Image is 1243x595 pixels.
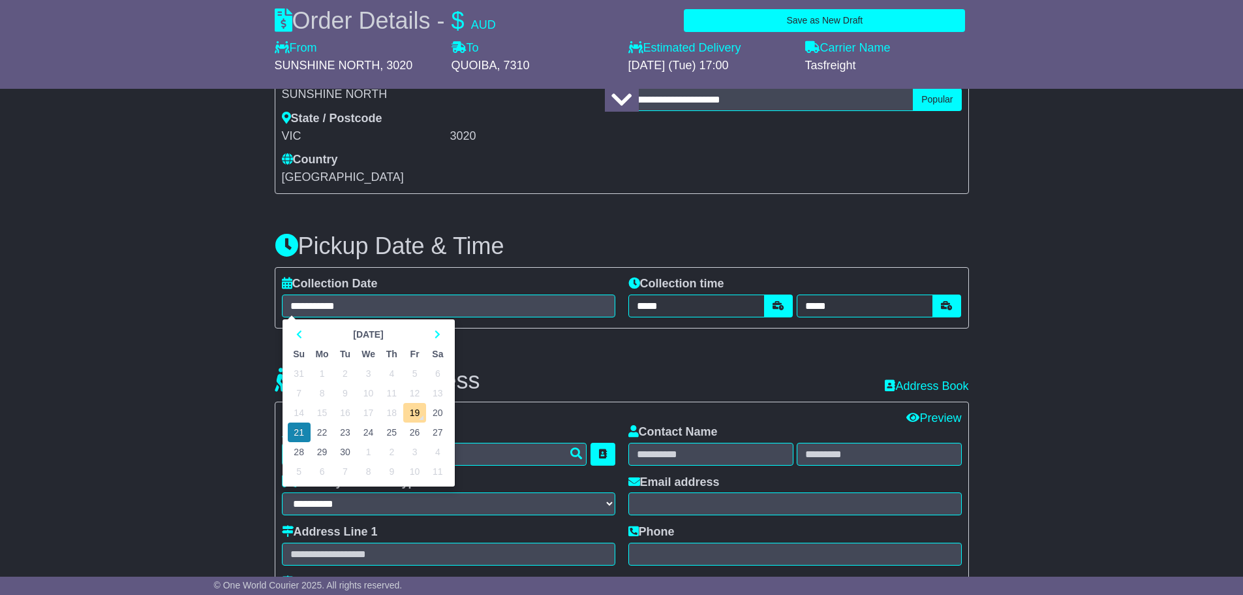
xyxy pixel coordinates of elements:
td: 28 [288,442,311,462]
td: 22 [311,423,334,442]
label: Collection Date [282,277,378,291]
span: [GEOGRAPHIC_DATA] [282,170,404,184]
td: 7 [288,383,311,403]
td: 3 [357,364,380,383]
td: 29 [311,442,334,462]
td: 31 [288,364,311,383]
label: Email address [628,475,720,490]
div: 3020 [450,129,615,144]
td: 6 [426,364,449,383]
th: We [357,344,380,364]
th: Select Month [311,325,426,344]
label: State / Postcode [282,112,382,126]
span: , 7310 [497,59,530,72]
label: Collection time [628,277,724,291]
td: 8 [311,383,334,403]
td: 9 [333,383,356,403]
td: 27 [426,423,449,442]
th: Sa [426,344,449,364]
td: 7 [333,462,356,481]
td: 4 [380,364,403,383]
td: 15 [311,403,334,423]
td: 21 [288,423,311,442]
td: 14 [288,403,311,423]
td: 1 [311,364,334,383]
a: Address Book [885,379,968,393]
td: 17 [357,403,380,423]
label: Country [282,153,338,167]
span: © One World Courier 2025. All rights reserved. [214,580,403,590]
th: Mo [311,344,334,364]
td: 12 [403,383,426,403]
td: 4 [426,442,449,462]
td: 18 [380,403,403,423]
td: 8 [357,462,380,481]
span: , 3020 [380,59,412,72]
div: SUNSHINE NORTH [282,88,615,102]
label: Phone [628,525,675,539]
td: 9 [380,462,403,481]
th: Su [288,344,311,364]
div: VIC [282,129,447,144]
td: 6 [311,462,334,481]
span: SUNSHINE NORTH [275,59,380,72]
td: 30 [333,442,356,462]
h3: Pickup Date & Time [275,233,969,259]
label: Carrier Name [805,41,891,56]
span: $ [452,7,465,34]
td: 24 [357,423,380,442]
td: 23 [333,423,356,442]
span: AUD [471,18,496,31]
td: 25 [380,423,403,442]
td: 5 [403,364,426,383]
td: 20 [426,403,449,423]
td: 2 [380,442,403,462]
div: Tasfreight [805,59,969,73]
td: 19 [403,403,426,423]
td: 26 [403,423,426,442]
div: [DATE] (Tue) 17:00 [628,59,792,73]
th: Tu [333,344,356,364]
td: 10 [357,383,380,403]
label: Address Line 1 [282,525,378,539]
label: To [452,41,479,56]
button: Save as New Draft [684,9,965,32]
label: Address Line 2 [282,575,378,590]
h3: Delivery Address [275,368,480,394]
span: QUOIBA [452,59,497,72]
label: Contact Name [628,425,718,440]
label: Estimated Delivery [628,41,792,56]
td: 3 [403,442,426,462]
td: 11 [380,383,403,403]
div: Order Details - [275,7,496,35]
td: 11 [426,462,449,481]
td: 16 [333,403,356,423]
td: 10 [403,462,426,481]
td: 13 [426,383,449,403]
td: 1 [357,442,380,462]
td: 2 [333,364,356,383]
a: Preview [906,411,961,425]
label: From [275,41,317,56]
th: Th [380,344,403,364]
td: 5 [288,462,311,481]
th: Fr [403,344,426,364]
